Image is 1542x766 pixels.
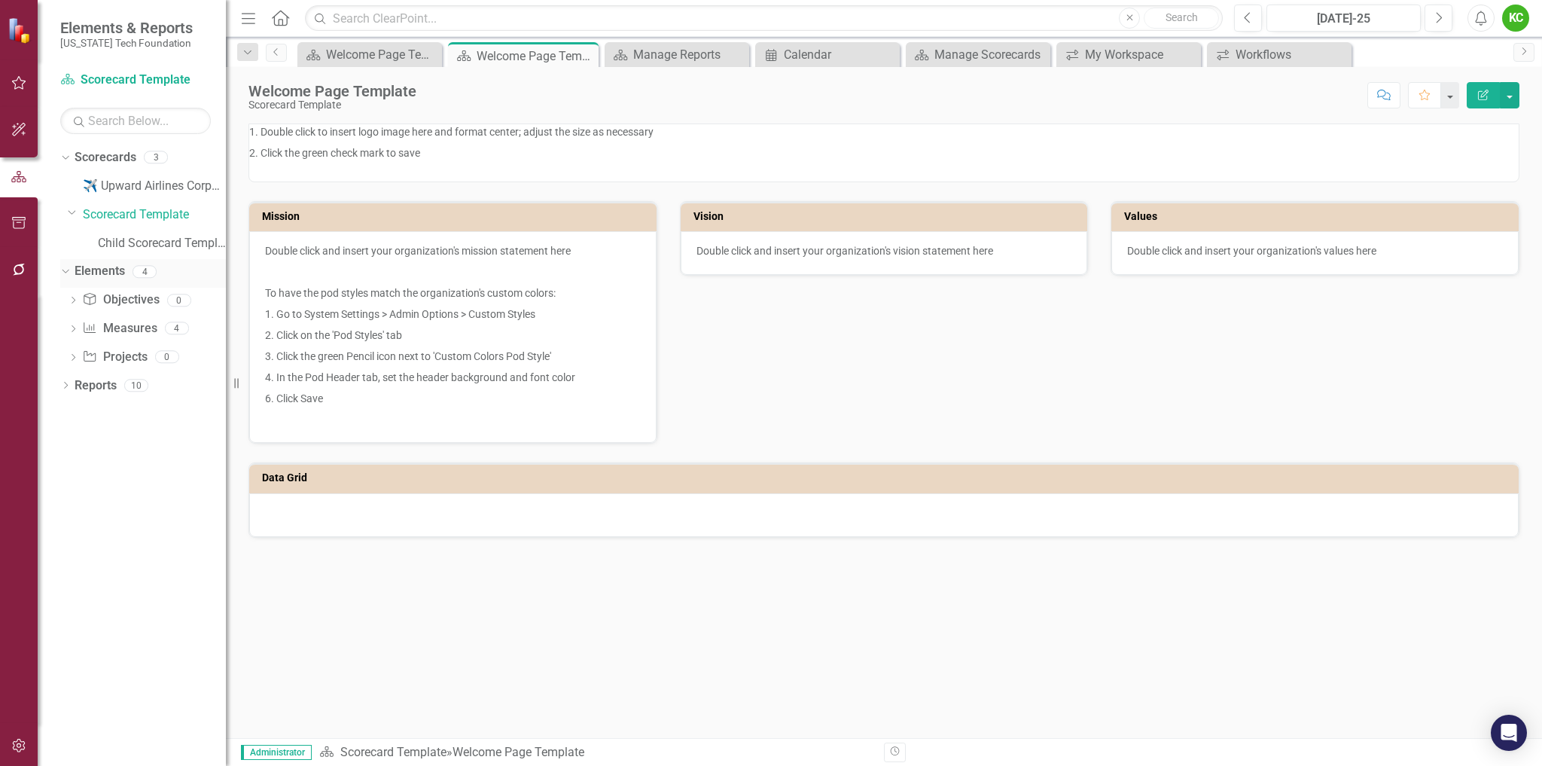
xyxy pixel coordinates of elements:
p: 2. Click on the 'Pod Styles' tab [265,325,641,346]
a: My Workspace [1060,45,1197,64]
input: Search ClearPoint... [305,5,1223,32]
div: 4 [133,265,157,278]
div: Scorecard Template [248,99,416,111]
a: Child Scorecard Template [98,235,226,252]
p: 4. In the Pod Header tab, set the header background and font color [265,367,641,388]
div: [DATE]-25 [1272,10,1416,28]
a: Workflows [1211,45,1348,64]
div: 3 [144,151,168,164]
span: Search [1166,11,1198,23]
div: Workflows [1236,45,1348,64]
a: Welcome Page Template [301,45,438,64]
p: 3. Click the green Pencil icon next to 'Custom Colors Pod Style' [265,346,641,367]
a: Reports [75,377,117,395]
p: Double click and insert your organization's mission statement here [265,243,641,261]
button: [DATE]-25 [1266,5,1421,32]
div: 0 [167,294,191,307]
h3: Values [1124,211,1511,222]
span: Administrator [241,745,312,760]
div: Manage Scorecards [934,45,1047,64]
a: ✈️ Upward Airlines Corporate [83,178,226,195]
div: 0 [155,351,179,364]
div: » [319,744,873,761]
p: To have the pod styles match the organization's custom colors: [265,282,641,304]
a: Measures [82,320,157,337]
p: Double click and insert your organization's vision statement here [696,243,1072,258]
div: 10 [124,379,148,392]
a: Projects [82,349,147,366]
div: My Workspace [1085,45,1197,64]
h3: Data Grid [262,472,1511,484]
div: Welcome Page Template [477,47,595,66]
div: Open Intercom Messenger [1491,715,1527,751]
div: Welcome Page Template [248,83,416,99]
div: Manage Reports [633,45,745,64]
div: Welcome Page Template [326,45,438,64]
p: 1. Go to System Settings > Admin Options > Custom Styles [265,304,641,325]
p: 1. Double click to insert logo image here and format center; adjust the size as necessary [249,124,1519,142]
div: Calendar [784,45,896,64]
input: Search Below... [60,108,211,134]
a: Scorecard Template [83,206,226,224]
a: Elements [75,263,125,280]
a: Calendar [759,45,896,64]
a: Objectives [82,291,159,309]
div: 4 [165,322,189,335]
p: 6. Click Save [265,388,641,409]
a: Scorecard Template [60,72,211,89]
a: Scorecards [75,149,136,166]
button: Search [1144,8,1219,29]
h3: Mission [262,211,649,222]
small: [US_STATE] Tech Foundation [60,37,193,49]
span: Elements & Reports [60,19,193,37]
a: Manage Scorecards [910,45,1047,64]
p: Double click and insert your organization's values here [1127,243,1503,258]
a: Manage Reports [608,45,745,64]
img: ClearPoint Strategy [8,17,34,44]
div: Welcome Page Template [453,745,584,759]
button: KC [1502,5,1529,32]
a: Scorecard Template [340,745,446,759]
h3: Vision [693,211,1080,222]
p: 2. Click the green check mark to save [249,142,1519,163]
